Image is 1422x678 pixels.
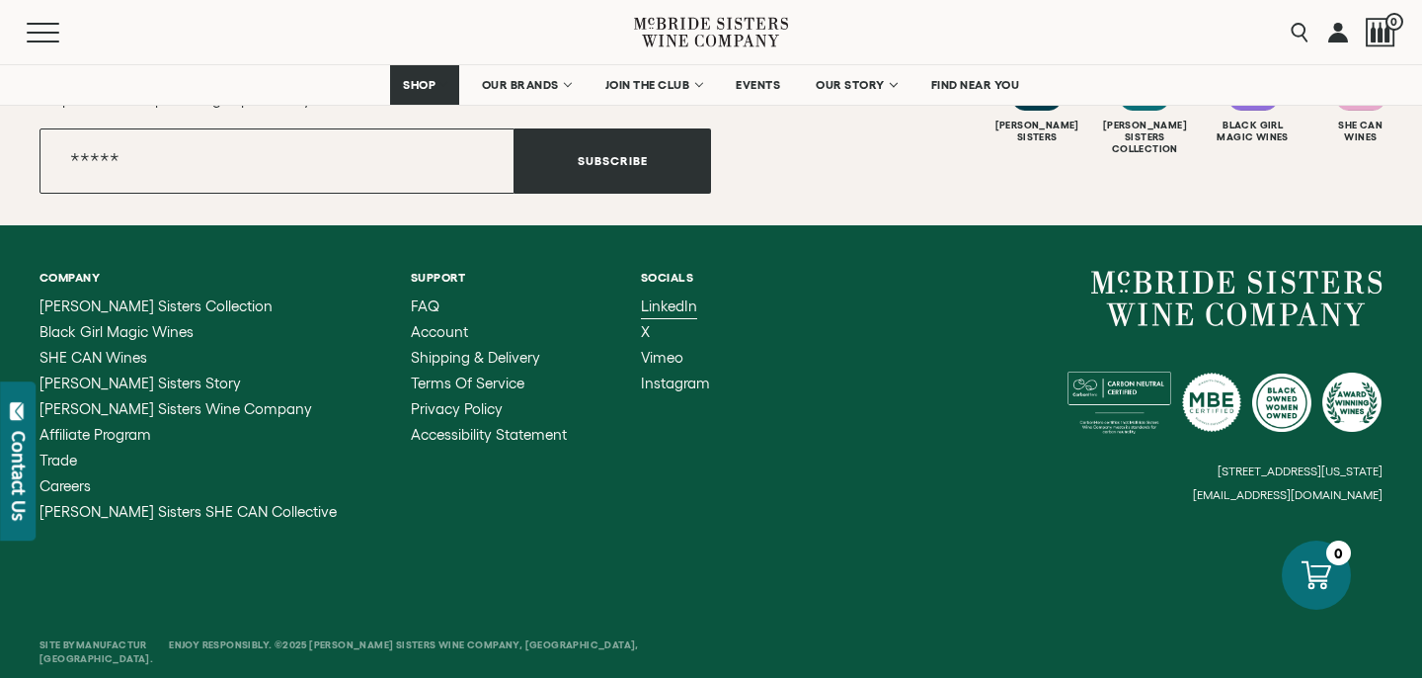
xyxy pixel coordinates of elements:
[641,376,710,391] a: Instagram
[1218,465,1382,477] small: [STREET_ADDRESS][US_STATE]
[1091,271,1382,326] a: McBride Sisters Wine Company
[39,375,241,391] span: [PERSON_NAME] Sisters Story
[411,350,567,366] a: Shipping & Delivery
[411,376,567,391] a: Terms of Service
[803,65,908,105] a: OUR STORY
[39,427,337,443] a: Affiliate Program
[411,401,567,417] a: Privacy Policy
[39,376,337,391] a: McBride Sisters Story
[39,504,337,520] a: McBride Sisters SHE CAN Collective
[39,298,337,314] a: McBride Sisters Collection
[39,400,312,417] span: [PERSON_NAME] Sisters Wine Company
[931,78,1020,92] span: FIND NEAR YOU
[723,65,793,105] a: EVENTS
[411,427,567,443] a: Accessibility Statement
[411,349,540,366] span: Shipping & Delivery
[411,298,567,314] a: FAQ
[411,323,468,340] span: Account
[39,324,337,340] a: Black Girl Magic Wines
[39,639,639,664] span: Enjoy Responsibly. ©2025 [PERSON_NAME] Sisters Wine Company, [GEOGRAPHIC_DATA], [GEOGRAPHIC_DATA].
[641,298,710,314] a: LinkedIn
[641,324,710,340] a: X
[27,23,98,42] button: Mobile Menu Trigger
[411,297,439,314] span: FAQ
[390,65,459,105] a: SHOP
[39,323,194,340] span: Black Girl Magic Wines
[76,639,147,650] a: Manufactur
[816,78,885,92] span: OUR STORY
[411,400,503,417] span: Privacy Policy
[1202,120,1304,143] div: Black Girl Magic Wines
[39,477,91,494] span: Careers
[39,297,273,314] span: [PERSON_NAME] Sisters Collection
[641,297,697,314] span: LinkedIn
[1093,59,1196,155] a: Follow McBride Sisters Collection on Instagram [PERSON_NAME] SistersCollection
[39,503,337,520] span: [PERSON_NAME] Sisters SHE CAN Collective
[469,65,583,105] a: OUR BRANDS
[1326,541,1351,565] div: 0
[1385,13,1403,31] span: 0
[39,426,151,443] span: Affiliate Program
[986,120,1088,143] div: [PERSON_NAME] Sisters
[39,349,147,366] span: SHE CAN Wines
[39,452,77,468] span: Trade
[39,350,337,366] a: SHE CAN Wines
[411,375,524,391] span: Terms of Service
[39,453,337,468] a: Trade
[918,65,1033,105] a: FIND NEAR YOU
[641,375,710,391] span: Instagram
[39,478,337,494] a: Careers
[514,128,711,194] button: Subscribe
[605,78,690,92] span: JOIN THE CLUB
[736,78,780,92] span: EVENTS
[39,639,149,650] span: Site By
[641,349,683,366] span: Vimeo
[482,78,559,92] span: OUR BRANDS
[1309,120,1412,143] div: She Can Wines
[411,324,567,340] a: Account
[641,323,650,340] span: X
[1093,120,1196,155] div: [PERSON_NAME] Sisters Collection
[592,65,714,105] a: JOIN THE CLUB
[641,350,710,366] a: Vimeo
[1193,488,1382,502] small: [EMAIL_ADDRESS][DOMAIN_NAME]
[403,78,436,92] span: SHOP
[39,128,514,194] input: Email
[411,426,567,443] span: Accessibility Statement
[39,401,337,417] a: McBride Sisters Wine Company
[9,431,29,521] div: Contact Us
